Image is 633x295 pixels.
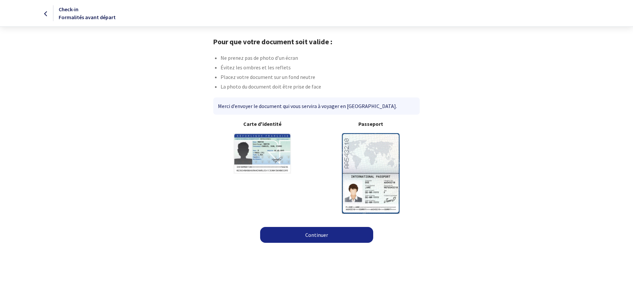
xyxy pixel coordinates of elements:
[213,97,419,115] div: Merci d’envoyer le document qui vous servira à voyager en [GEOGRAPHIC_DATA].
[221,54,420,63] li: Ne prenez pas de photo d’un écran
[342,133,400,213] img: illuPasseport.svg
[221,63,420,73] li: Évitez les ombres et les reflets
[260,227,373,243] a: Continuer
[221,73,420,83] li: Placez votre document sur un fond neutre
[233,133,291,174] img: illuCNI.svg
[213,120,311,128] b: Carte d'identité
[59,6,116,20] span: Check-in Formalités avant départ
[221,83,420,92] li: La photo du document doit être prise de face
[213,37,420,46] h1: Pour que votre document soit valide :
[322,120,420,128] b: Passeport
